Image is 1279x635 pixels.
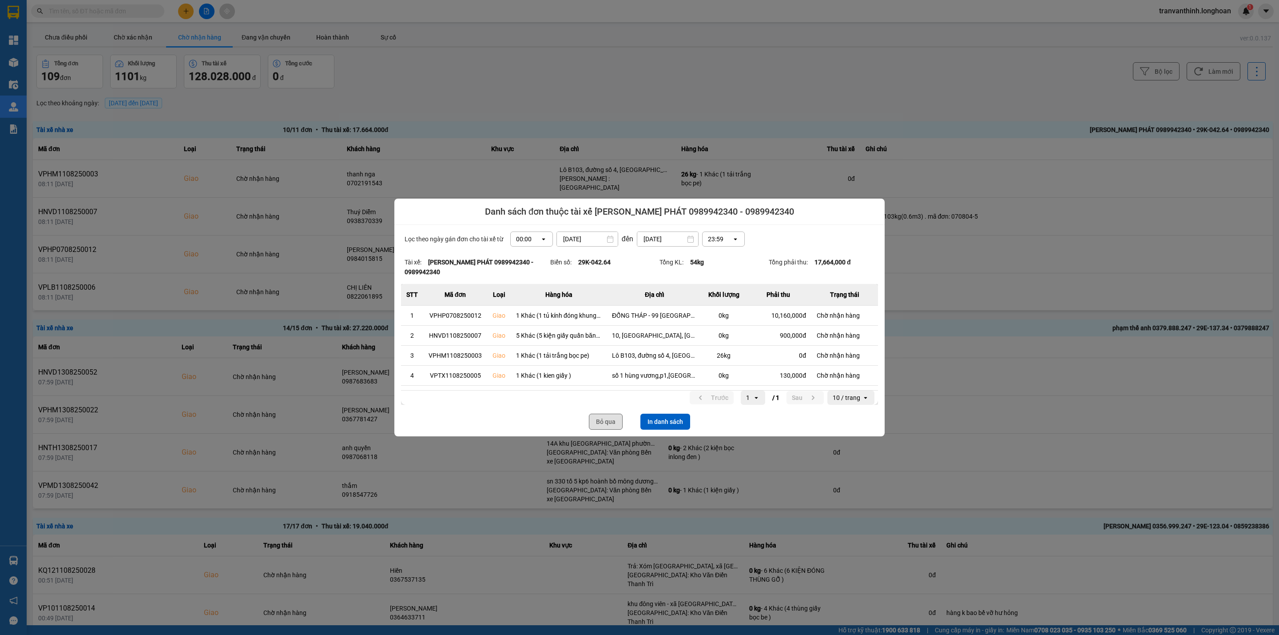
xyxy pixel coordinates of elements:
[618,233,637,244] div: đến
[612,311,697,320] div: ĐỔNG THÁP - 99 [GEOGRAPHIC_DATA], [GEOGRAPHIC_DATA]
[429,311,482,320] div: VPHP0708250012
[732,236,739,243] svg: open
[708,371,739,380] div: 0 kg
[405,257,550,277] div: Tài xế:
[406,351,418,360] div: 3
[516,311,601,320] div: 1 Khác (1 tủ kính đóng khung gỗ)
[429,351,482,360] div: VPHM1108250003
[861,393,862,402] input: Selected 10 / trang.
[640,414,690,430] button: In danh sách
[516,331,601,340] div: 5 Khác (5 kiện giấy quấn băng keo vàng )
[516,235,532,244] div: 00:00
[750,331,806,340] div: 900,000 đ
[405,259,533,276] strong: [PERSON_NAME] PHÁT 0989942340 - 0989942340
[814,259,851,266] strong: 17,664,000 đ
[745,284,811,306] th: Phải thu
[406,311,418,320] div: 1
[708,331,739,340] div: 0 kg
[750,351,806,360] div: 0 đ
[750,371,806,380] div: 130,000 đ
[493,331,505,340] div: Giao
[817,371,873,380] div: Chờ nhận hàng
[493,311,505,320] div: Giao
[750,311,806,320] div: 10,160,000 đ
[746,393,750,402] div: 1
[612,371,697,380] div: số 1 hùng vương,p1,[GEOGRAPHIC_DATA],[GEOGRAPHIC_DATA]
[401,232,878,247] div: Lọc theo ngày gán đơn cho tài xế từ
[703,284,745,306] th: Khối lượng
[862,394,869,401] svg: open
[493,371,505,380] div: Giao
[423,284,487,306] th: Mã đơn
[429,331,482,340] div: HNVD1108250007
[487,284,511,306] th: Loại
[753,394,760,401] svg: open
[511,284,607,306] th: Hàng hóa
[811,284,878,306] th: Trạng thái
[817,311,873,320] div: Chờ nhận hàng
[708,311,739,320] div: 0 kg
[833,393,860,402] div: 10 / trang
[406,371,418,380] div: 4
[724,235,725,244] input: Selected 23:59. Select a time, 24-hour format.
[406,331,418,340] div: 2
[659,257,769,277] div: Tổng KL:
[708,351,739,360] div: 26 kg
[817,351,873,360] div: Chờ nhận hàng
[394,199,885,436] div: dialog
[690,391,734,404] button: previous page. current page 1 / 1
[817,331,873,340] div: Chờ nhận hàng
[516,371,601,380] div: 1 Khác (1 kien giấy )
[607,284,703,306] th: Địa chỉ
[485,205,794,218] span: Danh sách đơn thuộc tài xế [PERSON_NAME] PHÁT 0989942340 - 0989942340
[550,257,659,277] div: Biển số:
[578,259,611,266] strong: 29K-042.64
[690,259,704,266] strong: 54 kg
[493,351,505,360] div: Giao
[516,351,601,360] div: 1 Khác (1 tải trắng bọc pe)
[540,236,547,243] svg: open
[772,392,779,403] span: / 1
[429,371,482,380] div: VPTX1108250005
[786,391,824,404] button: next page. current page 1 / 1
[769,257,878,277] div: Tổng phải thu:
[708,235,723,244] div: 23:59
[612,351,697,360] div: Lô B103, đường số 4, [GEOGRAPHIC_DATA], [GEOGRAPHIC_DATA], [GEOGRAPHIC_DATA], [GEOGRAPHIC_DATA], ...
[401,284,423,306] th: STT
[589,414,623,430] button: Bỏ qua
[637,232,698,246] input: Select a date.
[557,232,618,246] input: Select a date.
[612,331,697,340] div: 10, [GEOGRAPHIC_DATA], [GEOGRAPHIC_DATA], [GEOGRAPHIC_DATA]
